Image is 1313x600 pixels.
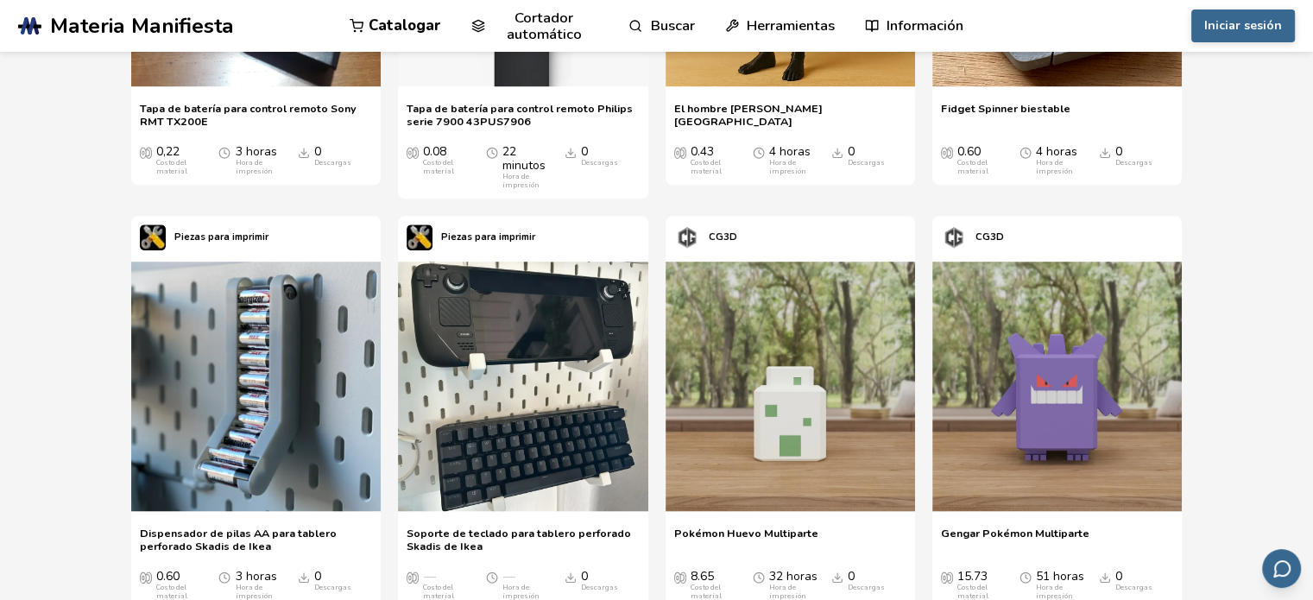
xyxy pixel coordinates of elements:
font: Buscar [651,16,695,35]
font: 15.73 [957,568,988,584]
span: Costo promedio [140,570,152,584]
font: Piezas para imprimir [441,231,535,243]
font: 0.08 [423,143,446,160]
font: 0 [314,568,321,584]
font: — [423,568,435,584]
font: CG3D [975,231,1004,243]
a: Perfil de CG3DCG3D [666,216,746,259]
font: Hora de impresión [769,158,805,176]
img: Perfil de CG3D [941,224,967,250]
font: Piezas para imprimir [174,231,268,243]
a: Tapa de batería para control remoto Philips serie 7900 43PUS7906 [407,102,639,128]
span: Descargas [831,570,843,584]
font: 0 [848,143,855,160]
font: Descargas [848,158,885,167]
a: Fidget Spinner biestable [941,102,1070,128]
font: 0 [314,143,321,160]
span: Costo promedio [140,145,152,159]
span: Tiempo promedio de impresión [486,570,498,584]
span: Costo promedio [941,145,953,159]
font: 8.65 [691,568,714,584]
font: CG3D [709,231,737,243]
a: Soporte de teclado para tablero perforado Skadis de Ikea [407,527,639,553]
span: Descargas [1099,145,1111,159]
font: Descargas [1115,583,1152,592]
font: — [502,568,514,584]
font: 0.60 [156,568,180,584]
font: Descargas [848,583,885,592]
span: Costo promedio [407,570,419,584]
button: Enviar comentarios por correo electrónico [1262,549,1301,588]
span: Costo promedio [674,145,686,159]
a: Tapa de batería para control remoto Sony RMT TX200E [140,102,372,128]
font: 4 horas [1036,143,1077,160]
span: Descargas [298,570,310,584]
span: Descargas [831,145,843,159]
font: Tapa de batería para control remoto Philips serie 7900 43PUS7906 [407,101,633,129]
span: Tiempo promedio de impresión [486,145,498,159]
font: 4 horas [769,143,811,160]
a: Pokémon Huevo Multiparte [674,527,818,553]
font: 0.60 [957,143,981,160]
button: Iniciar sesión [1191,9,1295,42]
img: Perfil de PartsToPrint [140,224,166,250]
font: Fidget Spinner biestable [941,101,1070,116]
span: Tiempo promedio de impresión [753,570,765,584]
a: Perfil de PartsToPrintPiezas para imprimir [131,216,277,259]
font: 3 horas [235,143,276,160]
span: Tiempo promedio de impresión [753,145,765,159]
font: 51 horas [1036,568,1084,584]
font: 0,22 [156,143,180,160]
font: Descargas [1115,158,1152,167]
font: 0 [1115,568,1122,584]
font: Descargas [581,583,618,592]
font: 32 horas [769,568,817,584]
a: Perfil de PartsToPrintPiezas para imprimir [398,216,544,259]
font: Descargas [581,158,618,167]
span: Costo promedio [674,570,686,584]
font: Materia Manifiesta [50,11,234,41]
font: Costo del material [957,158,988,176]
font: Dispensador de pilas AA para tablero perforado Skadis de Ikea [140,526,337,553]
font: Pokémon Huevo Multiparte [674,526,818,540]
font: 0 [1115,143,1122,160]
span: Tiempo promedio de impresión [1019,145,1032,159]
a: Gengar Pokémon Multiparte [941,527,1089,553]
font: Tapa de batería para control remoto Sony RMT TX200E [140,101,357,129]
font: 22 minutos [502,143,546,174]
font: Descargas [314,583,351,592]
font: 0 [581,143,588,160]
span: Descargas [298,145,310,159]
span: Costo promedio [407,145,419,159]
img: Perfil de CG3D [674,224,700,250]
font: 0 [848,568,855,584]
font: Herramientas [747,16,835,35]
font: Catalogar [369,16,441,35]
font: 0.43 [691,143,714,160]
font: 3 horas [235,568,276,584]
span: Tiempo promedio de impresión [218,570,230,584]
font: El hombre [PERSON_NAME][GEOGRAPHIC_DATA] [674,101,823,129]
span: Descargas [1099,570,1111,584]
font: Descargas [314,158,351,167]
font: Costo del material [691,158,722,176]
a: El hombre [PERSON_NAME][GEOGRAPHIC_DATA] [674,102,906,128]
span: Descargas [565,570,577,584]
img: Perfil de PartsToPrint [407,224,432,250]
font: Soporte de teclado para tablero perforado Skadis de Ikea [407,526,631,553]
span: Costo promedio [941,570,953,584]
font: Cortador automático [507,8,582,44]
font: Costo del material [156,158,187,176]
font: Hora de impresión [1036,158,1072,176]
span: Descargas [565,145,577,159]
span: Tiempo promedio de impresión [218,145,230,159]
span: Tiempo promedio de impresión [1019,570,1032,584]
font: Información [887,16,963,35]
font: Hora de impresión [235,158,271,176]
a: Dispensador de pilas AA para tablero perforado Skadis de Ikea [140,527,372,553]
font: Hora de impresión [502,172,539,190]
font: Costo del material [423,158,454,176]
font: Iniciar sesión [1204,17,1282,34]
font: Gengar Pokémon Multiparte [941,526,1089,540]
font: 0 [581,568,588,584]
